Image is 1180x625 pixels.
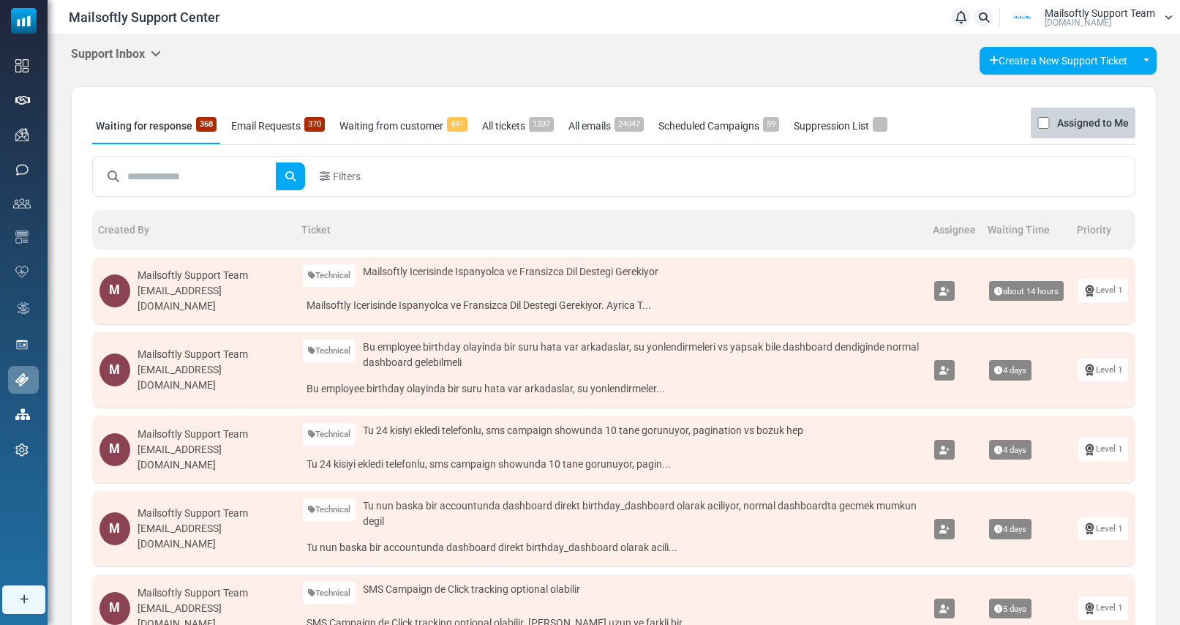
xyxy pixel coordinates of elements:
[303,294,920,317] a: Mailsoftly Icerisinde Ispanyolca ve Fransizca Dil Destegi Gerekiyor. Ayrica T...
[989,360,1031,381] span: 4 days
[1078,438,1128,460] a: Level 1
[982,210,1071,250] th: Waiting Time
[15,300,31,317] img: workflow.svg
[989,281,1064,302] span: about 14 hours
[1057,114,1129,132] label: Assigned to Me
[529,117,554,132] span: 1337
[303,498,356,521] a: Technical
[303,423,356,446] a: Technical
[15,163,29,176] img: sms-icon.png
[71,47,161,61] h5: Support Inbox
[303,264,356,287] a: Technical
[447,117,467,132] span: 441
[336,108,471,144] a: Waiting from customer441
[303,340,356,362] a: Technical
[363,498,920,529] span: Tu nun baska bir accountunda dashboard direkt birthday_dashboard olarak aciliyor, normal dashboar...
[989,599,1031,619] span: 5 days
[333,169,361,184] span: Filters
[138,442,288,473] div: [EMAIL_ADDRESS][DOMAIN_NAME]
[15,128,29,141] img: campaigns-icon.png
[15,373,29,386] img: support-icon-active.svg
[138,362,288,393] div: [EMAIL_ADDRESS][DOMAIN_NAME]
[478,108,557,144] a: All tickets1337
[989,440,1031,460] span: 4 days
[99,512,130,545] div: M
[138,585,288,601] div: Mailsoftly Support Team
[99,592,130,625] div: M
[15,231,29,244] img: email-templates-icon.svg
[15,266,29,277] img: domain-health-icon.svg
[565,108,647,144] a: All emails24047
[69,7,219,27] span: Mailsoftly Support Center
[138,427,288,442] div: Mailsoftly Support Team
[303,453,920,476] a: Tu 24 kisiyi ekledi telefonlu, sms campaign showunda 10 tane gorunuyor, pagin...
[1078,517,1128,540] a: Level 1
[11,8,37,34] img: mailsoftly_icon_blue_white.svg
[92,210,296,250] th: Created By
[1004,7,1173,29] a: User Logo Mailsoftly Support Team [DOMAIN_NAME]
[1004,7,1041,29] img: User Logo
[99,274,130,307] div: M
[296,210,927,250] th: Ticket
[303,378,920,400] a: Bu employee birthday olayinda bir suru hata var arkadaslar, su yonlendirmeler...
[363,264,658,280] span: Mailsoftly Icerisinde Ispanyolca ve Fransizca Dil Destegi Gerekiyor
[927,210,982,250] th: Assignee
[363,340,920,370] span: Bu employee birthday olayinda bir suru hata var arkadaslar, su yonlendirmeleri vs yapsak bile das...
[228,108,328,144] a: Email Requests370
[1045,8,1155,18] span: Mailsoftly Support Team
[980,47,1137,75] a: Create a New Support Ticket
[13,198,31,209] img: contacts-icon.svg
[138,521,288,552] div: [EMAIL_ADDRESS][DOMAIN_NAME]
[99,353,130,386] div: M
[790,108,891,144] a: Suppression List
[15,59,29,72] img: dashboard-icon.svg
[99,433,130,466] div: M
[363,582,580,597] span: SMS Campaign de Click tracking optional olabilir
[196,117,217,132] span: 368
[138,506,288,521] div: Mailsoftly Support Team
[1045,18,1111,27] span: [DOMAIN_NAME]
[138,347,288,362] div: Mailsoftly Support Team
[1071,210,1135,250] th: Priority
[363,423,803,438] span: Tu 24 kisiyi ekledi telefonlu, sms campaign showunda 10 tane gorunuyor, pagination vs bozuk hep
[1078,359,1128,381] a: Level 1
[304,117,325,132] span: 370
[92,108,220,144] a: Waiting for response368
[15,338,29,351] img: landing_pages.svg
[303,536,920,559] a: Tu nun baska bir accountunda dashboard direkt birthday_dashboard olarak acili...
[763,117,779,132] span: 59
[615,117,644,132] span: 24047
[989,519,1031,539] span: 4 days
[655,108,783,144] a: Scheduled Campaigns59
[15,444,29,457] img: settings-icon.svg
[138,268,288,283] div: Mailsoftly Support Team
[1078,596,1128,619] a: Level 1
[1078,279,1128,302] a: Level 1
[303,582,356,605] a: Technical
[138,283,288,314] div: [EMAIL_ADDRESS][DOMAIN_NAME]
